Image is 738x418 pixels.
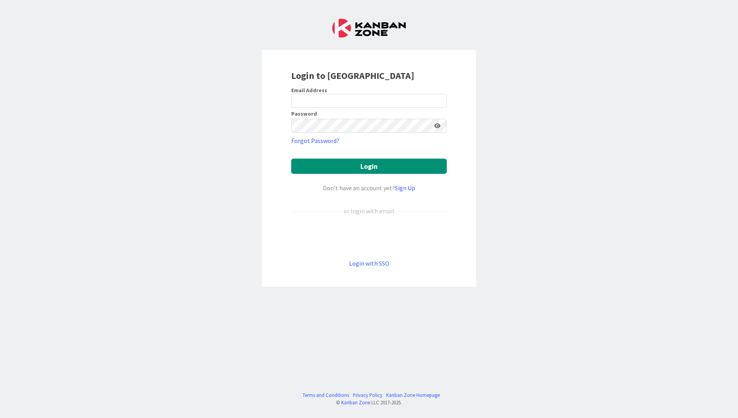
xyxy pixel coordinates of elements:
[349,259,389,267] a: Login with SSO
[386,391,440,399] a: Kanban Zone Homepage
[291,183,447,193] div: Don’t have an account yet?
[291,87,327,94] label: Email Address
[291,136,339,145] a: Forgot Password?
[342,206,396,216] div: or login with email
[291,111,317,116] label: Password
[341,399,370,405] a: Kanban Zone
[287,229,451,246] iframe: Sign in with Google Button
[291,159,447,174] button: Login
[332,19,406,38] img: Kanban Zone
[299,399,440,406] div: © LLC 2017- 2025 .
[303,391,349,399] a: Terms and Conditions
[395,184,415,192] a: Sign Up
[353,391,382,399] a: Privacy Policy
[291,70,414,82] b: Login to [GEOGRAPHIC_DATA]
